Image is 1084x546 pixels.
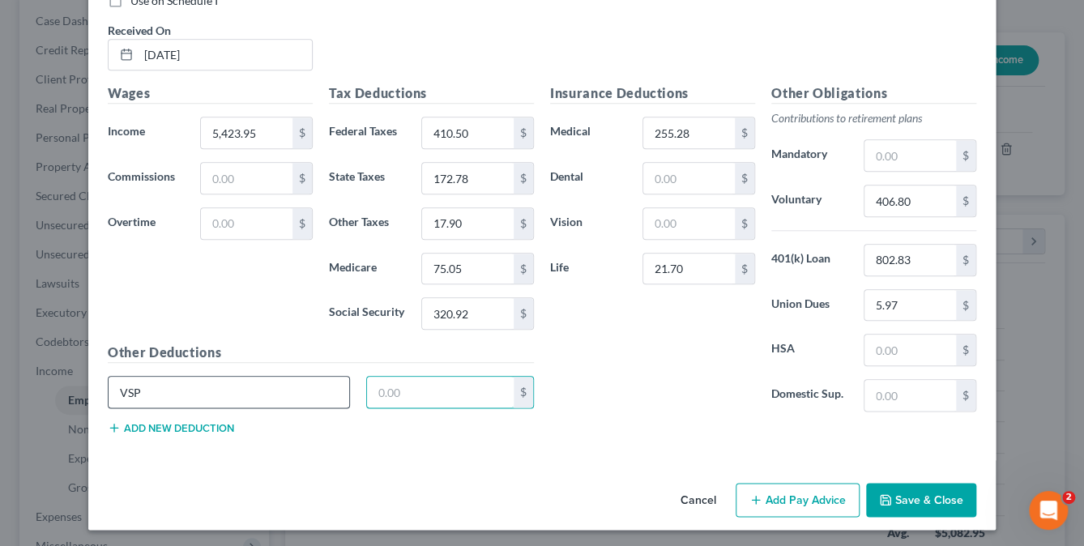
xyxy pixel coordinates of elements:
[1029,491,1068,530] iframe: Intercom live chat
[864,186,956,216] input: 0.00
[763,334,856,366] label: HSA
[108,124,145,138] span: Income
[321,117,413,149] label: Federal Taxes
[108,23,171,37] span: Received On
[139,40,312,70] input: MM/DD/YYYY
[864,335,956,365] input: 0.00
[736,483,860,517] button: Add Pay Advice
[771,110,976,126] p: Contributions to retirement plans
[100,207,192,240] label: Overtime
[422,298,514,329] input: 0.00
[108,343,534,363] h5: Other Deductions
[108,421,234,434] button: Add new deduction
[956,245,975,275] div: $
[108,83,313,104] h5: Wages
[956,380,975,411] div: $
[643,117,735,148] input: 0.00
[542,207,634,240] label: Vision
[422,208,514,239] input: 0.00
[956,186,975,216] div: $
[514,163,533,194] div: $
[329,83,534,104] h5: Tax Deductions
[735,163,754,194] div: $
[643,208,735,239] input: 0.00
[321,207,413,240] label: Other Taxes
[763,185,856,217] label: Voluntary
[550,83,755,104] h5: Insurance Deductions
[292,163,312,194] div: $
[643,254,735,284] input: 0.00
[321,297,413,330] label: Social Security
[514,377,533,407] div: $
[763,139,856,172] label: Mandatory
[763,289,856,322] label: Union Dues
[514,117,533,148] div: $
[866,483,976,517] button: Save & Close
[514,208,533,239] div: $
[864,380,956,411] input: 0.00
[735,208,754,239] div: $
[643,163,735,194] input: 0.00
[514,298,533,329] div: $
[422,163,514,194] input: 0.00
[292,208,312,239] div: $
[422,254,514,284] input: 0.00
[956,140,975,171] div: $
[763,244,856,276] label: 401(k) Loan
[763,379,856,412] label: Domestic Sup.
[321,253,413,285] label: Medicare
[668,484,729,517] button: Cancel
[864,140,956,171] input: 0.00
[201,208,292,239] input: 0.00
[422,117,514,148] input: 0.00
[771,83,976,104] h5: Other Obligations
[735,117,754,148] div: $
[321,162,413,194] label: State Taxes
[514,254,533,284] div: $
[735,254,754,284] div: $
[542,253,634,285] label: Life
[864,245,956,275] input: 0.00
[956,335,975,365] div: $
[292,117,312,148] div: $
[109,377,349,407] input: Specify...
[367,377,514,407] input: 0.00
[1062,491,1075,504] span: 2
[100,162,192,194] label: Commissions
[542,162,634,194] label: Dental
[201,163,292,194] input: 0.00
[542,117,634,149] label: Medical
[201,117,292,148] input: 0.00
[956,290,975,321] div: $
[864,290,956,321] input: 0.00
